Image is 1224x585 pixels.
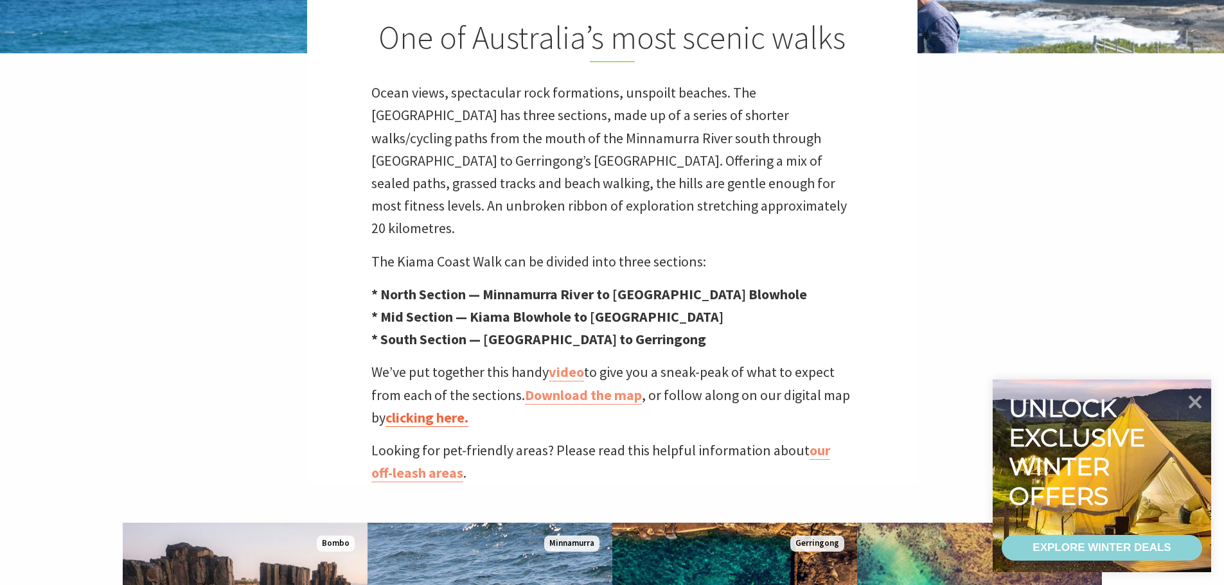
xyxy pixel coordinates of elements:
a: EXPLORE WINTER DEALS [1002,535,1202,561]
p: We’ve put together this handy to give you a sneak-peak of what to expect from each of the section... [371,361,853,429]
p: The Kiama Coast Walk can be divided into three sections: [371,250,853,273]
h2: One of Australia’s most scenic walks [371,19,853,62]
span: Bombo [317,536,355,552]
div: Unlock exclusive winter offers [1009,394,1151,511]
span: Gerringong [790,536,844,552]
strong: * North Section — Minnamurra River to [GEOGRAPHIC_DATA] Blowhole [371,285,807,303]
a: our off-leash areas [371,441,830,482]
a: Download the map [525,386,642,405]
span: Minnamurra [544,536,599,552]
p: Ocean views, spectacular rock formations, unspoilt beaches. The [GEOGRAPHIC_DATA] has three secti... [371,82,853,240]
strong: * South Section — [GEOGRAPHIC_DATA] to Gerringong [371,330,706,348]
strong: * Mid Section — Kiama Blowhole to [GEOGRAPHIC_DATA] [371,308,723,326]
p: Looking for pet-friendly areas? Please read this helpful information about . [371,439,853,484]
a: clicking here. [386,408,468,427]
a: video [549,363,584,381]
div: EXPLORE WINTER DEALS [1033,535,1171,561]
